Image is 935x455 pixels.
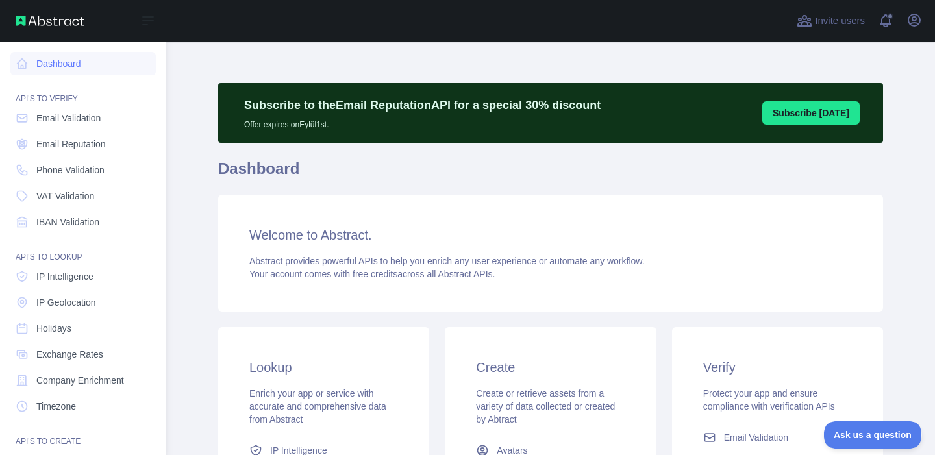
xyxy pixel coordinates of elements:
span: Email Validation [724,431,788,444]
a: Company Enrichment [10,369,156,392]
span: Your account comes with across all Abstract APIs. [249,269,495,279]
h3: Welcome to Abstract. [249,226,852,244]
div: API'S TO VERIFY [10,78,156,104]
div: API'S TO LOOKUP [10,236,156,262]
span: Phone Validation [36,164,105,177]
span: Timezone [36,400,76,413]
a: Exchange Rates [10,343,156,366]
span: VAT Validation [36,190,94,203]
span: Protect your app and ensure compliance with verification APIs [703,388,835,412]
button: Invite users [794,10,867,31]
span: Email Validation [36,112,101,125]
a: Holidays [10,317,156,340]
h3: Lookup [249,358,398,376]
a: Timezone [10,395,156,418]
a: IBAN Validation [10,210,156,234]
span: Email Reputation [36,138,106,151]
span: IP Geolocation [36,296,96,309]
span: Enrich your app or service with accurate and comprehensive data from Abstract [249,388,386,424]
p: Offer expires on Eylül 1st. [244,114,601,130]
a: Phone Validation [10,158,156,182]
span: Abstract provides powerful APIs to help you enrich any user experience or automate any workflow. [249,256,645,266]
span: Company Enrichment [36,374,124,387]
span: Create or retrieve assets from a variety of data collected or created by Abtract [476,388,615,424]
h3: Create [476,358,625,376]
span: Invite users [815,14,865,29]
a: Dashboard [10,52,156,75]
span: Holidays [36,322,71,335]
a: Email Reputation [10,132,156,156]
span: free credits [353,269,397,279]
a: Email Validation [10,106,156,130]
a: VAT Validation [10,184,156,208]
a: Email Validation [698,426,857,449]
div: API'S TO CREATE [10,421,156,447]
img: Abstract API [16,16,84,26]
p: Subscribe to the Email Reputation API for a special 30 % discount [244,96,601,114]
h1: Dashboard [218,158,883,190]
h3: Verify [703,358,852,376]
span: Exchange Rates [36,348,103,361]
span: IP Intelligence [36,270,93,283]
button: Subscribe [DATE] [762,101,860,125]
iframe: Toggle Customer Support [824,421,922,449]
a: IP Geolocation [10,291,156,314]
span: IBAN Validation [36,215,99,228]
a: IP Intelligence [10,265,156,288]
